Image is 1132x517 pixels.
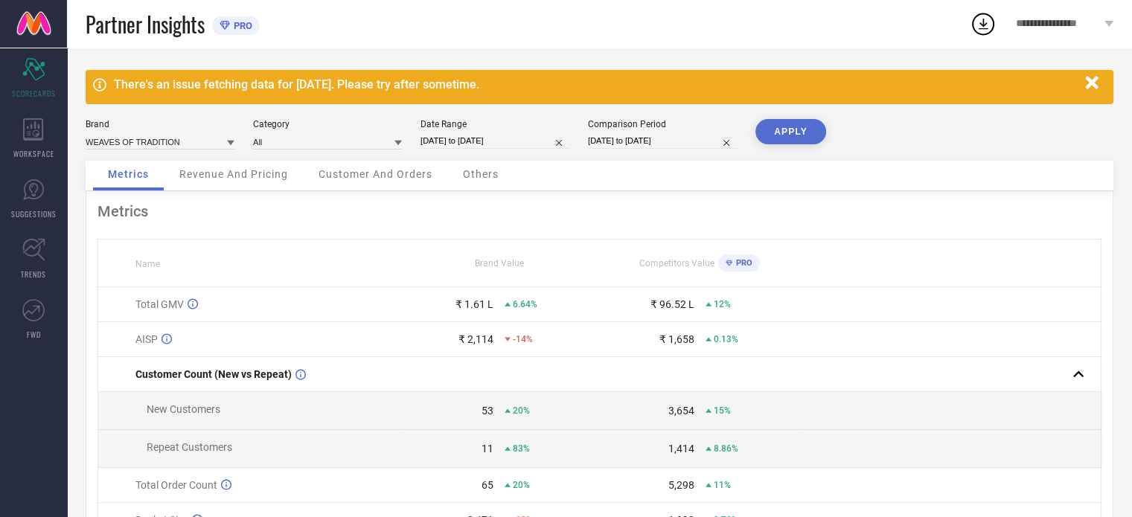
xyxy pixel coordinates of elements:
[650,298,694,310] div: ₹ 96.52 L
[27,329,41,340] span: FWD
[86,119,234,129] div: Brand
[513,443,530,454] span: 83%
[135,479,217,491] span: Total Order Count
[21,269,46,280] span: TRENDS
[588,133,737,149] input: Select comparison period
[482,479,493,491] div: 65
[13,148,54,159] span: WORKSPACE
[179,168,288,180] span: Revenue And Pricing
[114,77,1078,91] div: There's an issue fetching data for [DATE]. Please try after sometime.
[319,168,432,180] span: Customer And Orders
[458,333,493,345] div: ₹ 2,114
[135,333,158,345] span: AISP
[97,202,1101,220] div: Metrics
[147,403,220,415] span: New Customers
[513,299,537,309] span: 6.64%
[455,298,493,310] div: ₹ 1.61 L
[732,258,752,268] span: PRO
[668,479,694,491] div: 5,298
[714,480,731,490] span: 11%
[714,443,738,454] span: 8.86%
[135,368,292,380] span: Customer Count (New vs Repeat)
[513,480,530,490] span: 20%
[659,333,694,345] div: ₹ 1,658
[420,133,569,149] input: Select date range
[230,20,252,31] span: PRO
[639,258,714,269] span: Competitors Value
[513,334,533,344] span: -14%
[108,168,149,180] span: Metrics
[86,9,205,39] span: Partner Insights
[668,443,694,455] div: 1,414
[135,259,160,269] span: Name
[714,299,731,309] span: 12%
[147,441,232,453] span: Repeat Customers
[463,168,499,180] span: Others
[12,88,56,99] span: SCORECARDS
[668,405,694,417] div: 3,654
[420,119,569,129] div: Date Range
[755,119,826,144] button: APPLY
[714,405,731,416] span: 15%
[11,208,57,219] span: SUGGESTIONS
[135,298,184,310] span: Total GMV
[714,334,738,344] span: 0.13%
[475,258,524,269] span: Brand Value
[588,119,737,129] div: Comparison Period
[482,405,493,417] div: 53
[482,443,493,455] div: 11
[970,10,997,37] div: Open download list
[253,119,402,129] div: Category
[513,405,530,416] span: 20%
